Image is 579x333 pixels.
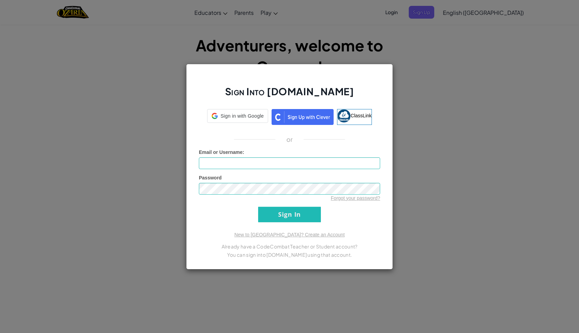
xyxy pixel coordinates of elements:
img: classlink-logo-small.png [337,109,351,123]
span: Email or Username [199,149,243,155]
span: Password [199,175,222,180]
img: clever_sso_button@2x.png [272,109,334,125]
p: You can sign into [DOMAIN_NAME] using that account. [199,251,380,259]
h2: Sign Into [DOMAIN_NAME] [199,85,380,105]
span: ClassLink [351,112,372,118]
a: Forgot your password? [331,195,380,201]
a: Sign in with Google [207,109,268,125]
label: : [199,149,244,156]
input: Sign In [258,207,321,222]
p: Already have a CodeCombat Teacher or Student account? [199,242,380,251]
a: New to [GEOGRAPHIC_DATA]? Create an Account [234,232,345,237]
div: Sign in with Google [207,109,268,123]
p: or [286,135,293,144]
span: Sign in with Google [221,112,264,119]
